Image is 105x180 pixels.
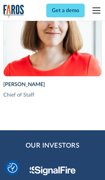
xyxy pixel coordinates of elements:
[26,141,80,151] h2: Our Investors
[30,166,76,175] img: Signal Fire Logo
[3,5,24,18] a: home
[46,4,85,17] a: Get a demo
[8,163,17,173] img: Revisit consent button
[89,3,102,18] div: menu
[3,5,24,18] img: Logo of the analytics and reporting company Faros.
[8,163,17,173] button: Cookie Settings
[3,91,102,99] div: Chief of Staff
[3,81,102,88] div: [PERSON_NAME]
